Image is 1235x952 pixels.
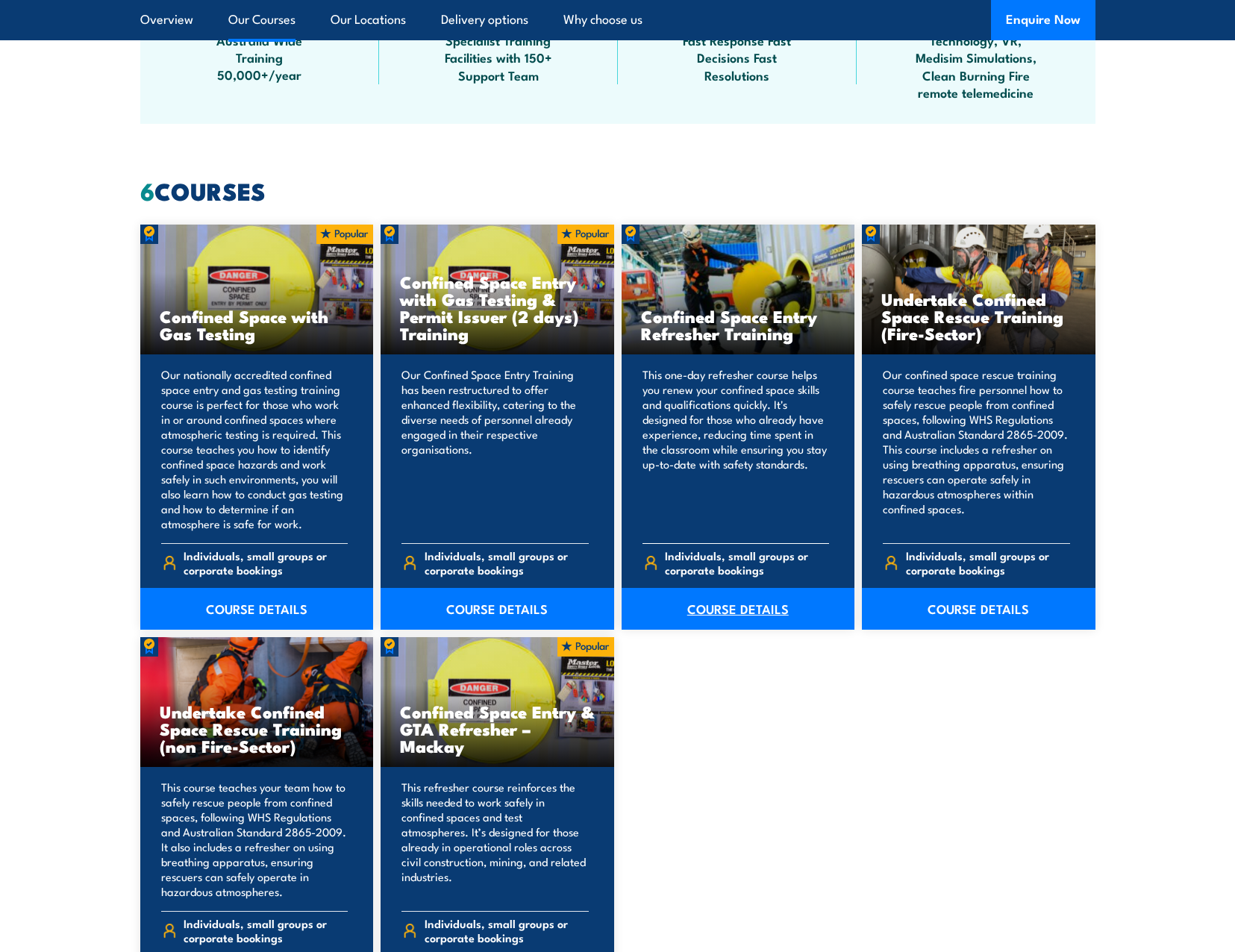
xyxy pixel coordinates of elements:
span: Individuals, small groups or corporate bookings [184,548,348,577]
h3: Undertake Confined Space Rescue Training (Fire-Sector) [881,290,1076,342]
p: Our nationally accredited confined space entry and gas testing training course is perfect for tho... [161,367,348,531]
a: COURSE DETAILS [862,588,1095,630]
a: COURSE DETAILS [140,588,374,630]
h3: Undertake Confined Space Rescue Training (non Fire-Sector) [160,703,354,754]
p: Our Confined Space Entry Training has been restructured to offer enhanced flexibility, catering t... [401,367,589,531]
a: COURSE DETAILS [381,588,614,630]
span: Individuals, small groups or corporate bookings [425,548,589,577]
p: This refresher course reinforces the skills needed to work safely in confined spaces and test atm... [401,780,589,899]
a: COURSE DETAILS [622,588,855,630]
strong: 6 [140,172,154,209]
h3: Confined Space Entry Refresher Training [641,307,836,342]
span: Individuals, small groups or corporate bookings [184,916,348,945]
h3: Confined Space Entry with Gas Testing & Permit Issuer (2 days) Training [400,273,595,342]
h2: COURSES [140,180,1095,201]
span: Individuals, small groups or corporate bookings [425,916,589,945]
span: Fast Response Fast Decisions Fast Resolutions [670,31,804,84]
span: Specialist Training Facilities with 150+ Support Team [431,31,566,84]
span: Individuals, small groups or corporate bookings [906,548,1070,577]
p: This one-day refresher course helps you renew your confined space skills and qualifications quick... [642,367,830,531]
p: This course teaches your team how to safely rescue people from confined spaces, following WHS Reg... [161,780,348,899]
span: Australia Wide Training 50,000+/year [193,31,327,84]
span: Individuals, small groups or corporate bookings [665,548,829,577]
h3: Confined Space Entry & GTA Refresher – Mackay [400,703,595,754]
span: Technology, VR, Medisim Simulations, Clean Burning Fire remote telemedicine [909,31,1043,101]
h3: Confined Space with Gas Testing [160,307,354,342]
p: Our confined space rescue training course teaches fire personnel how to safely rescue people from... [883,367,1070,531]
